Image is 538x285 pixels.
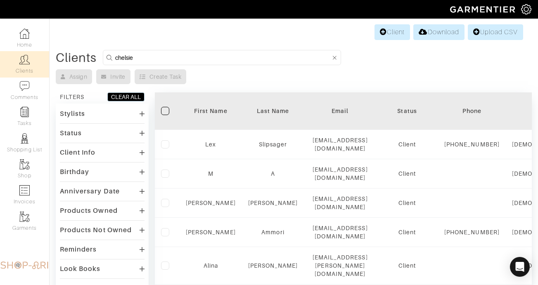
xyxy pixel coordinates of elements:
a: Lex [205,141,216,148]
img: dashboard-icon-dbcd8f5a0b271acd01030246c82b418ddd0df26cd7fceb0bd07c9910d44c42f6.png [19,28,30,39]
div: Clients [56,54,97,62]
div: CLEAR ALL [111,93,141,101]
img: garments-icon-b7da505a4dc4fd61783c78ac3ca0ef83fa9d6f193b1c9dc38574b1d14d53ca28.png [19,159,30,170]
div: Client Info [60,148,96,157]
div: Client [382,228,432,236]
div: Client [382,261,432,270]
th: Toggle SortBy [376,92,438,130]
a: Ammori [261,229,284,236]
a: [PERSON_NAME] [248,262,298,269]
a: Upload CSV [468,24,523,40]
div: Email [310,107,370,115]
div: [EMAIL_ADDRESS][DOMAIN_NAME] [310,195,370,211]
a: [PERSON_NAME] [248,200,298,206]
div: Birthday [60,168,89,176]
img: comment-icon-a0a6a9ef722e966f86d9cbdc48e553b5cf19dbc54f86b18d962a5391bc8f6eb6.png [19,81,30,91]
div: Status [382,107,432,115]
div: First Name [186,107,236,115]
a: Download [413,24,464,40]
div: Status [60,129,82,137]
a: Alina [204,262,218,269]
a: M [208,170,213,177]
div: Last Name [248,107,298,115]
input: Search by name, email, phone, city, or state [115,52,331,63]
div: FILTERS [60,93,84,101]
div: Products Not Owned [60,226,132,234]
button: CLEAR ALL [107,92,145,101]
div: [PHONE_NUMBER] [444,228,500,236]
img: garmentier-logo-header-white-b43fb05a5012e4ada735d5af1a66efaba907eab6374d6393d1fbf88cb4ef424d.png [446,2,521,16]
a: [PERSON_NAME] [186,200,236,206]
a: [PERSON_NAME] [186,229,236,236]
img: reminder-icon-8004d30b9f0a5d33ae49ab947aed9ed385cf756f9e5892f1edd6e32f2345188e.png [19,107,30,117]
div: Client [382,140,432,148]
div: [EMAIL_ADDRESS][DOMAIN_NAME] [310,165,370,182]
img: orders-icon-0abe47150d42831381b5fb84f609e132dff9fe21cb692f30cb5eec754e2cba89.png [19,185,30,195]
img: garments-icon-b7da505a4dc4fd61783c78ac3ca0ef83fa9d6f193b1c9dc38574b1d14d53ca28.png [19,212,30,222]
div: Reminders [60,245,97,254]
a: A [271,170,275,177]
div: Anniversary Date [60,187,120,195]
a: Client [374,24,410,40]
th: Toggle SortBy [242,92,304,130]
img: gear-icon-white-bd11855cb880d31180b6d7d6211b90ccbf57a29d726f0c71d8c61bd08dd39cc2.png [521,4,531,14]
a: Slipsager [259,141,287,148]
img: clients-icon-6bae9207a08558b7cb47a8932f037763ab4055f8c8b6bfacd5dc20c3e0201464.png [19,54,30,65]
div: [EMAIL_ADDRESS][PERSON_NAME][DOMAIN_NAME] [310,253,370,278]
div: [PHONE_NUMBER] [444,140,500,148]
div: [EMAIL_ADDRESS][DOMAIN_NAME] [310,136,370,153]
div: Client [382,199,432,207]
div: Products Owned [60,207,118,215]
img: stylists-icon-eb353228a002819b7ec25b43dbf5f0378dd9e0616d9560372ff212230b889e62.png [19,133,30,144]
div: Look Books [60,265,101,273]
div: Phone [444,107,500,115]
div: Client [382,170,432,178]
div: Open Intercom Messenger [510,257,530,277]
div: [EMAIL_ADDRESS][DOMAIN_NAME] [310,224,370,240]
th: Toggle SortBy [180,92,242,130]
div: Stylists [60,110,85,118]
